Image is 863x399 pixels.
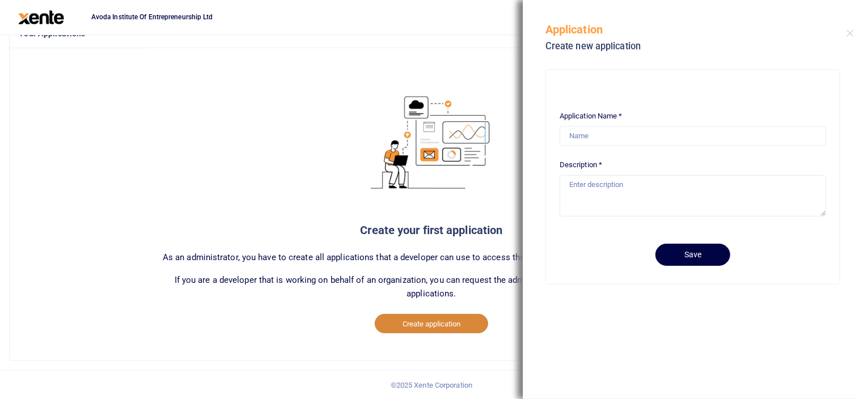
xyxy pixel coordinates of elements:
[560,111,623,122] label: Application Name *
[375,314,488,333] button: Create application
[514,387,526,398] button: Close
[158,273,705,300] p: If you are a developer that is working on behalf of an organization, you can request the administ...
[158,223,705,237] h5: Create your first application
[560,126,826,146] input: Name
[158,251,705,264] p: As an administrator, you have to create all applications that a developer can use to access the a...
[655,244,730,266] button: Save
[545,41,833,52] h5: Create new application
[847,29,854,37] button: Close
[545,23,833,36] h5: Application
[87,12,218,22] span: Avoda Institute Of Entrepreneurship Ltd
[18,12,64,21] a: logo-large logo-large
[560,159,602,171] label: Description *
[336,71,527,214] img: developers_settings.png
[18,10,64,24] img: logo-large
